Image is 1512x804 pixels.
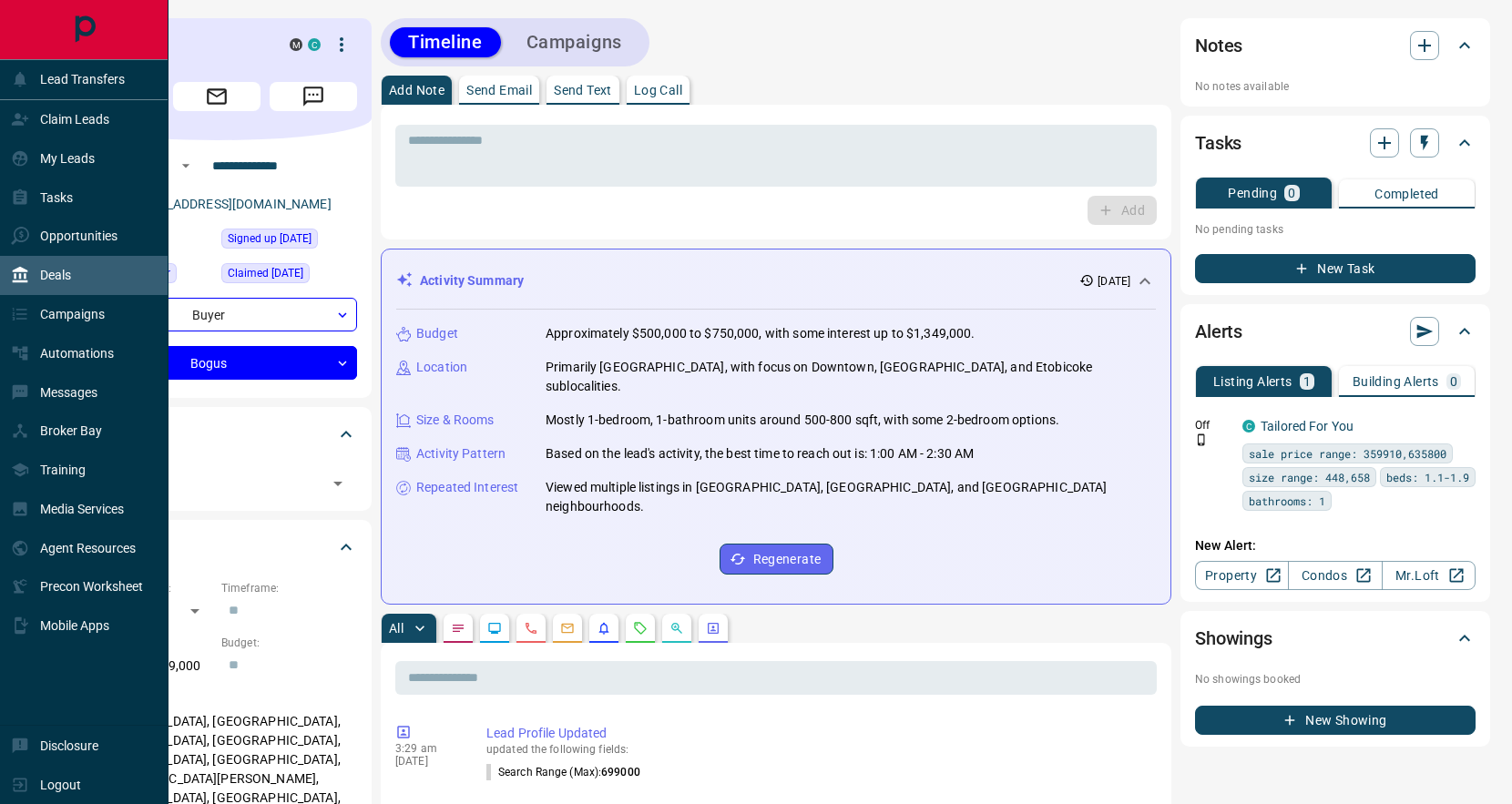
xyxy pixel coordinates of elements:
p: Off [1195,417,1231,433]
span: sale price range: 359910,635800 [1249,444,1446,463]
svg: Emails [560,621,575,636]
p: Send Text [554,84,612,97]
svg: Lead Browsing Activity [487,621,502,636]
p: 0 [1450,375,1457,388]
svg: Notes [451,621,465,636]
p: 1 [1303,375,1311,388]
button: Campaigns [508,27,640,57]
p: Listing Alerts [1213,375,1292,388]
h2: Tasks [1195,128,1241,158]
div: Sun Jan 13 2019 [221,229,357,254]
p: updated the following fields: [486,743,1149,756]
span: Message [270,82,357,111]
div: Tags [77,412,357,456]
div: Tasks [1195,121,1476,165]
span: Email [173,82,261,111]
button: New Task [1195,254,1476,283]
h2: Notes [1195,31,1242,60]
p: Based on the lead's activity, the best time to reach out is: 1:00 AM - 2:30 AM [546,444,974,463]
h2: Alerts [1195,317,1242,346]
p: 3:29 am [395,742,459,755]
button: Timeline [390,27,501,57]
p: No pending tasks [1195,216,1476,243]
button: Open [175,155,197,177]
a: Mr.Loft [1382,561,1476,590]
a: Tailored For You [1261,419,1354,433]
p: Completed [1374,188,1439,200]
svg: Listing Alerts [597,621,611,636]
svg: Opportunities [669,621,684,636]
div: Criteria [77,525,357,569]
div: Notes [1195,24,1476,67]
div: condos.ca [1242,420,1255,433]
span: 699000 [601,766,640,779]
button: Regenerate [720,544,833,575]
p: Send Email [466,84,532,97]
p: 0 [1288,187,1295,199]
p: Repeated Interest [416,478,518,497]
div: Activity Summary[DATE] [396,264,1156,298]
p: Activity Pattern [416,444,506,463]
p: Search Range (Max) : [486,764,640,780]
p: Mostly 1-bedroom, 1-bathroom units around 500-800 sqft, with some 2-bedroom options. [546,411,1059,430]
div: mrloft.ca [290,38,302,51]
div: condos.ca [308,38,321,51]
p: No showings booked [1195,671,1476,687]
p: Building Alerts [1353,375,1439,388]
p: Pending [1228,187,1277,199]
a: Property [1195,561,1289,590]
p: Add Note [389,84,444,97]
p: Location [416,358,467,377]
p: [DATE] [395,755,459,768]
div: Bogus [77,346,357,380]
p: New Alert: [1195,536,1476,555]
p: Timeframe: [221,580,357,596]
span: Claimed [DATE] [228,264,303,282]
svg: Push Notification Only [1195,433,1208,446]
p: Budget: [221,635,357,651]
p: Primarily [GEOGRAPHIC_DATA], with focus on Downtown, [GEOGRAPHIC_DATA], and Etobicoke sublocalities. [546,358,1156,396]
div: Alerts [1195,310,1476,353]
span: beds: 1.1-1.9 [1386,468,1469,486]
svg: Requests [633,621,648,636]
button: New Showing [1195,706,1476,735]
p: Approximately $500,000 to $750,000, with some interest up to $1,349,000. [546,324,975,343]
p: Log Call [634,84,682,97]
span: Signed up [DATE] [228,229,312,248]
div: Showings [1195,616,1476,660]
a: [EMAIL_ADDRESS][DOMAIN_NAME] [126,197,332,211]
p: Activity Summary [420,271,524,290]
p: Budget [416,324,458,343]
p: [DATE] [1098,273,1130,290]
svg: Agent Actions [706,621,720,636]
svg: Calls [524,621,538,636]
span: bathrooms: 1 [1249,492,1325,510]
p: Viewed multiple listings in [GEOGRAPHIC_DATA], [GEOGRAPHIC_DATA], and [GEOGRAPHIC_DATA] neighbour... [546,478,1156,516]
p: Size & Rooms [416,411,495,430]
p: No notes available [1195,78,1476,95]
span: size range: 448,658 [1249,468,1370,486]
p: Lead Profile Updated [486,724,1149,743]
h2: Showings [1195,624,1272,653]
button: Open [325,471,351,496]
a: Condos [1288,561,1382,590]
p: Areas Searched: [77,690,357,707]
div: Buyer [77,298,357,331]
div: Tue Aug 26 2025 [221,263,357,289]
p: All [389,622,404,635]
